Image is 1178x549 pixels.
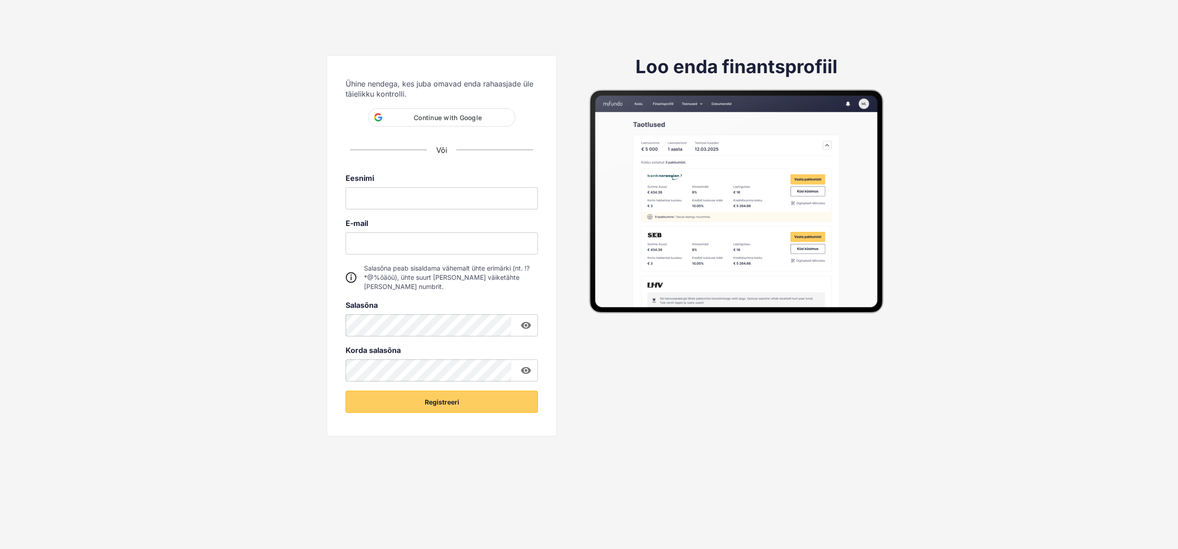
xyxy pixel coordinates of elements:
[346,391,538,413] button: Registreeri
[364,126,520,146] iframe: Sign in with Google Button
[346,173,538,183] label: Eesnimi
[346,219,538,228] label: E-mail
[368,108,515,127] div: Continue with Google
[346,301,538,310] label: Salasõna
[436,145,447,155] span: Või
[589,89,883,313] img: Example of score in phone
[346,79,538,99] span: Ühine nendega, kes juba omavad enda rahaasjade üle täielikku kontrolli.
[364,264,538,291] span: Salasõna peab sisaldama vähemalt ühte erimärki (nt. !?*@%õäöü), ühte suurt [PERSON_NAME] väiketäh...
[346,346,538,355] label: Korda salasõna
[386,114,509,121] span: Continue with Google
[425,398,459,407] span: Registreeri
[635,55,837,78] h1: Loo enda finantsprofiil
